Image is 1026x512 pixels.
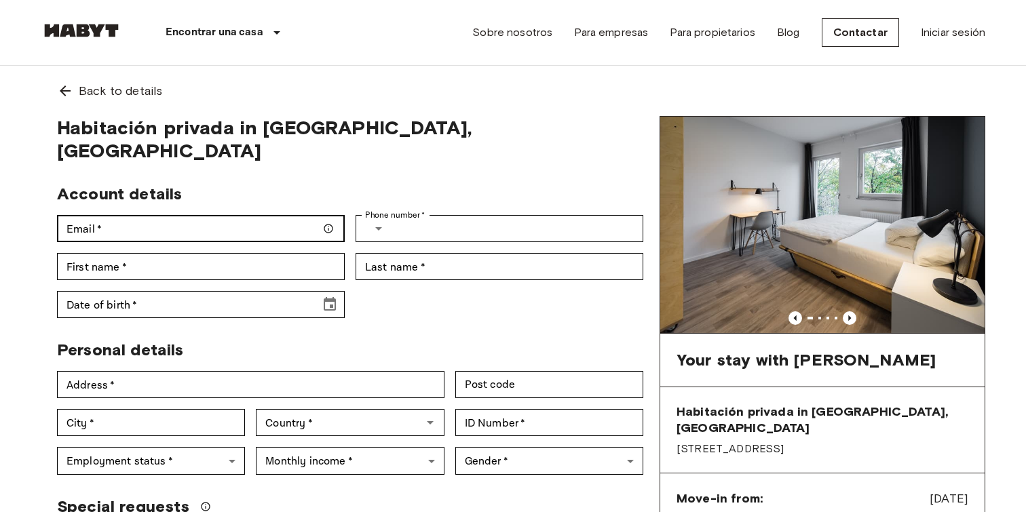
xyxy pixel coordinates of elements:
[677,403,968,436] span: Habitación privada in [GEOGRAPHIC_DATA], [GEOGRAPHIC_DATA]
[57,116,643,162] span: Habitación privada in [GEOGRAPHIC_DATA], [GEOGRAPHIC_DATA]
[921,24,985,41] a: Iniciar sesión
[323,223,334,234] svg: Make sure your email is correct — we'll send your booking details there.
[41,66,985,116] a: Back to details
[677,490,763,507] span: Move-in from:
[843,311,856,325] button: Previous image
[57,215,345,242] div: Email
[356,253,643,280] div: Last name
[455,371,643,398] div: Post code
[316,291,343,318] button: Choose date
[777,24,800,41] a: Blog
[660,117,985,333] img: Marketing picture of unit DE-01-12-004-03Q
[670,24,755,41] a: Para propietarios
[57,371,444,398] div: Address
[788,311,802,325] button: Previous image
[57,184,182,203] span: Account details
[57,253,345,280] div: First name
[79,82,162,100] span: Back to details
[574,24,648,41] a: Para empresas
[472,24,552,41] a: Sobre nosotros
[677,350,936,370] span: Your stay with [PERSON_NAME]
[200,501,211,512] svg: We'll do our best to accommodate your request, but please note we can't guarantee it will be poss...
[677,441,968,456] span: [STREET_ADDRESS]
[57,340,183,359] span: Personal details
[822,18,899,47] a: Contactar
[421,413,440,432] button: Open
[41,24,122,37] img: Habyt
[455,409,643,436] div: ID Number
[365,209,425,221] label: Phone number
[57,409,245,436] div: City
[930,490,968,507] span: [DATE]
[166,24,263,41] p: Encontrar una casa
[365,215,392,242] button: Select country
